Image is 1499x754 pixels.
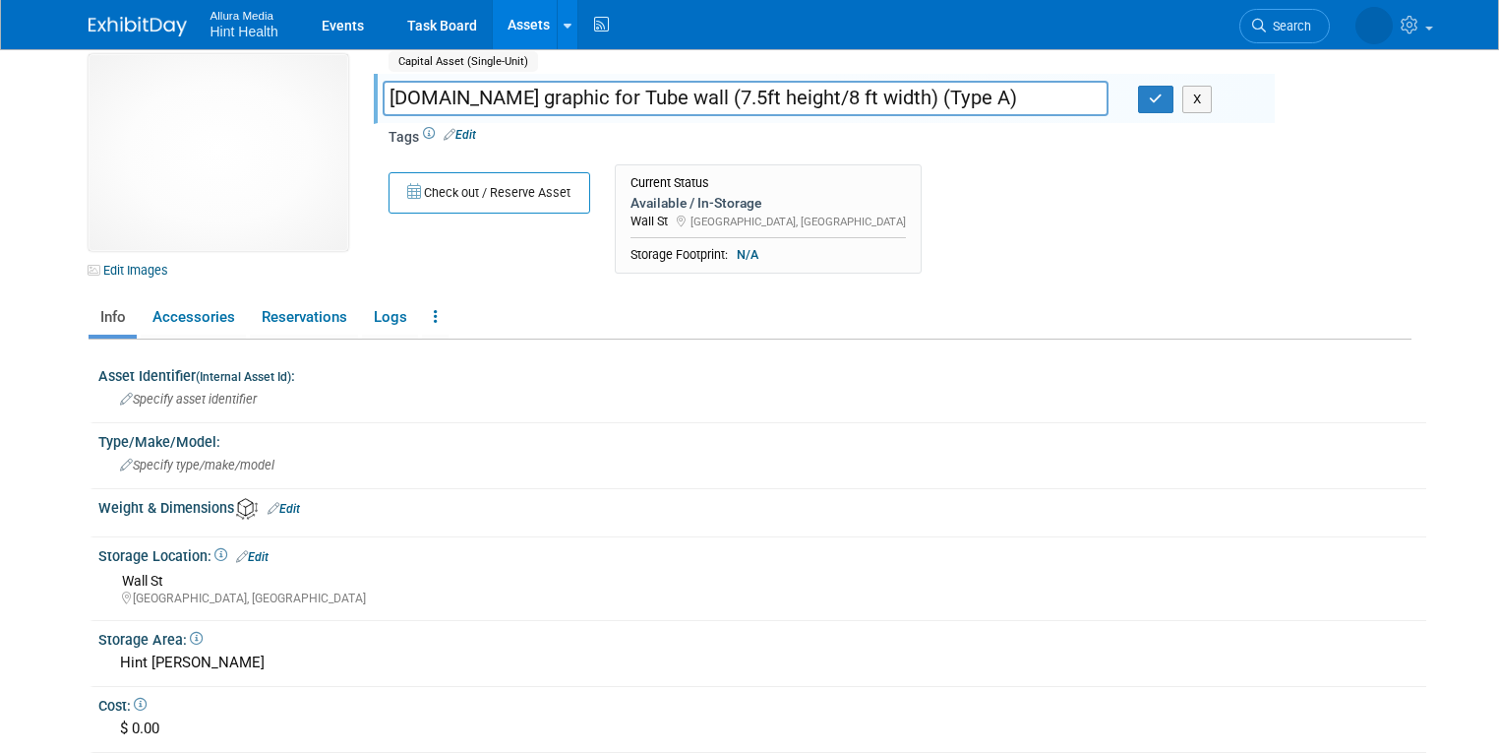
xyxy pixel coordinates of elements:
div: $ 0.00 [113,714,1411,744]
span: Hint Health [210,24,278,39]
a: Search [1239,9,1330,43]
a: Edit [236,550,269,564]
div: [GEOGRAPHIC_DATA], [GEOGRAPHIC_DATA] [122,591,1411,607]
a: Accessories [141,300,246,335]
div: Storage Location: [98,541,1426,567]
span: [GEOGRAPHIC_DATA], [GEOGRAPHIC_DATA] [690,215,906,228]
span: Capital Asset (Single-Unit) [389,51,538,72]
a: Edit [444,128,476,142]
div: Storage Footprint: [630,246,906,264]
span: Allura Media [210,4,278,25]
div: Type/Make/Model: [98,427,1426,452]
img: View Images [89,54,348,251]
a: Logs [362,300,418,335]
button: X [1182,86,1213,113]
span: Specify asset identifier [120,392,257,407]
img: Ashlie Dover [1355,7,1393,44]
div: Hint [PERSON_NAME] [113,648,1411,678]
small: (Internal Asset Id) [196,370,291,384]
span: Wall St [122,573,163,589]
a: Info [89,300,137,335]
span: Specify type/make/model [120,458,274,472]
img: ExhibitDay [89,17,187,36]
span: Search [1266,19,1311,33]
span: Storage Area: [98,632,203,648]
div: Tags [389,127,1261,160]
span: N/A [731,246,764,264]
span: Wall St [630,214,668,228]
div: Cost: [98,691,1426,716]
button: Check out / Reserve Asset [389,172,590,214]
a: Reservations [250,300,358,335]
a: Edit Images [89,258,176,283]
div: Available / In-Storage [630,194,906,212]
div: Current Status [630,175,906,191]
a: Edit [268,502,300,516]
div: Weight & Dimensions [98,493,1426,520]
img: Asset Weight and Dimensions [236,498,258,520]
div: Asset Identifier : [98,361,1426,386]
